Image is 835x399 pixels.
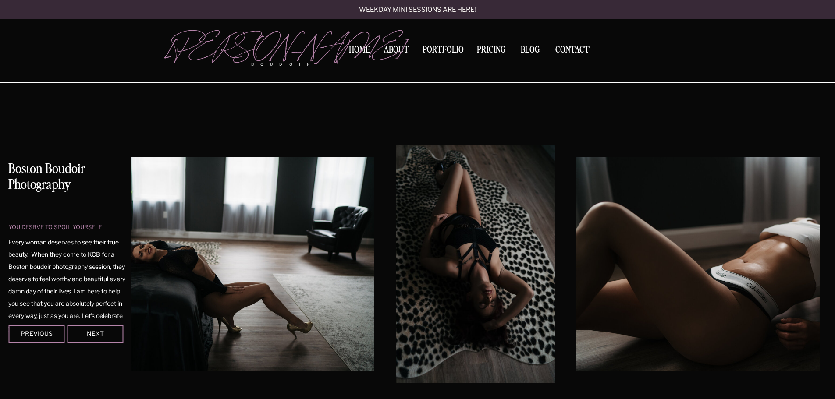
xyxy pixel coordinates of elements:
[517,46,544,53] a: BLOG
[251,61,324,67] p: boudoir
[475,46,508,57] a: Pricing
[10,331,63,336] div: Previous
[552,46,593,55] a: Contact
[396,145,555,383] img: A woman wearing black lingerie arches her back and runs a hand through her hair while laying on a...
[8,236,126,311] p: Every woman deserves to see their true beauty. When they come to KCB for a Boston boudoir photogr...
[69,331,121,336] div: Next
[8,223,116,231] p: you desrve to spoil yourself
[419,46,467,57] a: Portfolio
[53,157,374,371] img: A woman in black lace lingerie leans back over a bed with a hand on her leg in a Boston boudoir p...
[8,161,125,195] h1: Boston Boudoir Photography
[336,7,500,14] a: Weekday mini sessions are here!
[167,31,324,57] a: [PERSON_NAME]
